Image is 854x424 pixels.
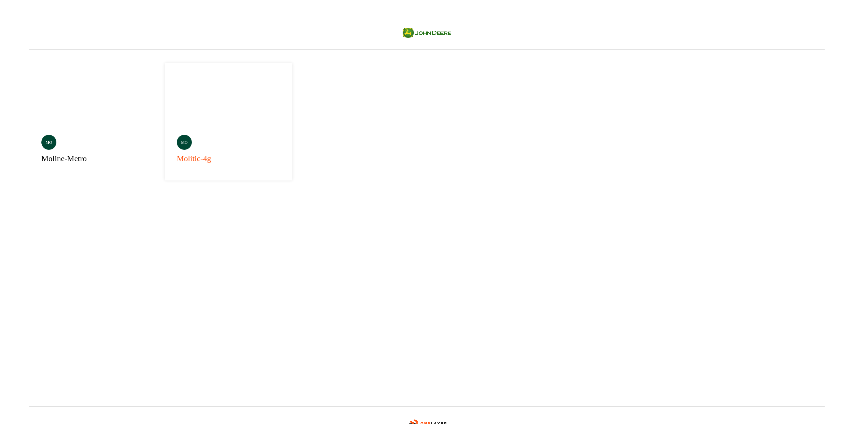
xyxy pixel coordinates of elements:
[29,63,157,180] a: momoline-metro
[181,139,187,145] p: mo
[165,63,292,180] a: Selectedmomolitic-4g
[46,139,52,145] p: mo
[41,152,87,164] h3: moline-metro
[260,73,274,79] p: Selected
[177,152,211,164] h3: molitic-4g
